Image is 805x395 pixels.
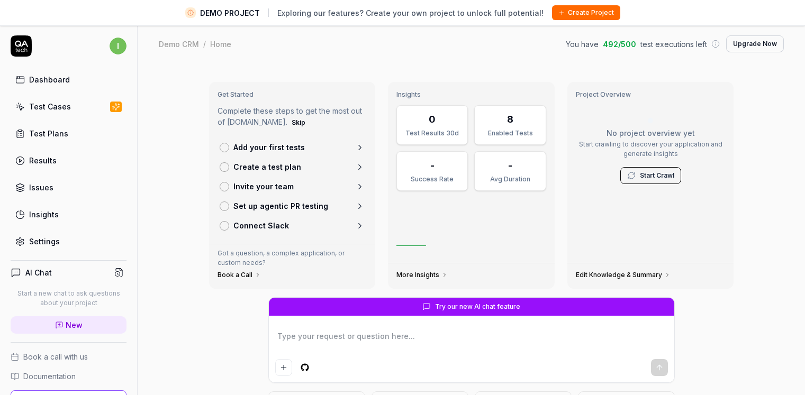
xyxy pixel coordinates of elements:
a: Invite your team [215,177,369,196]
div: Settings [29,236,60,247]
div: 0 [429,112,436,126]
button: Skip [290,116,307,129]
p: Invite your team [233,181,294,192]
span: i [110,38,126,54]
a: Results [11,150,126,171]
p: Add your first tests [233,142,305,153]
p: Set up agentic PR testing [233,200,328,212]
span: You have [566,39,599,50]
a: Dashboard [11,69,126,90]
div: Enabled Tests [481,128,539,138]
h4: AI Chat [25,267,52,278]
a: Set up agentic PR testing [215,196,369,216]
a: Book a Call [218,271,261,279]
a: Insights [11,204,126,225]
a: Documentation [11,371,126,382]
p: Got a question, a complex application, or custom needs? [218,249,367,268]
p: Start crawling to discover your application and generate insights [576,140,726,159]
a: Test Plans [11,123,126,144]
span: Documentation [23,371,76,382]
p: Complete these steps to get the most out of [DOMAIN_NAME]. [218,105,367,129]
a: Connect Slack [215,216,369,235]
h3: Insights [396,90,546,99]
span: New [66,319,83,330]
span: 492 / 500 [603,39,636,50]
div: Demo CRM [159,39,199,49]
div: Test Plans [29,128,68,139]
a: Issues [11,177,126,198]
span: DEMO PROJECT [200,7,260,19]
div: 8 [507,112,513,126]
p: Create a test plan [233,161,301,172]
div: Insights [29,209,59,220]
button: Upgrade Now [726,35,784,52]
span: test executions left [640,39,707,50]
span: Try our new AI chat feature [435,302,520,311]
h3: Get Started [218,90,367,99]
div: Test Results 30d [403,128,461,138]
div: Issues [29,182,53,193]
div: Test Cases [29,101,71,112]
div: Success Rate [403,174,461,184]
div: Avg Duration [481,174,539,184]
span: Exploring our features? Create your own project to unlock full potential! [277,7,544,19]
a: Add your first tests [215,137,369,157]
p: Start a new chat to ask questions about your project [11,289,126,308]
a: Edit Knowledge & Summary [576,271,671,279]
h3: Project Overview [576,90,726,99]
a: Start Crawl [640,171,674,180]
button: i [110,35,126,57]
div: - [508,158,512,172]
a: New [11,316,126,334]
div: Results [29,155,57,166]
span: Book a call with us [23,351,88,362]
p: Connect Slack [233,220,289,231]
button: Add attachment [275,359,292,376]
div: Home [210,39,231,49]
a: More Insights [396,271,448,279]
a: Test Cases [11,96,126,117]
div: / [203,39,206,49]
a: Create a test plan [215,157,369,177]
a: Book a call with us [11,351,126,362]
div: Dashboard [29,74,70,85]
p: No project overview yet [576,127,726,139]
button: Create Project [552,5,620,20]
a: Settings [11,231,126,252]
div: - [430,158,435,172]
